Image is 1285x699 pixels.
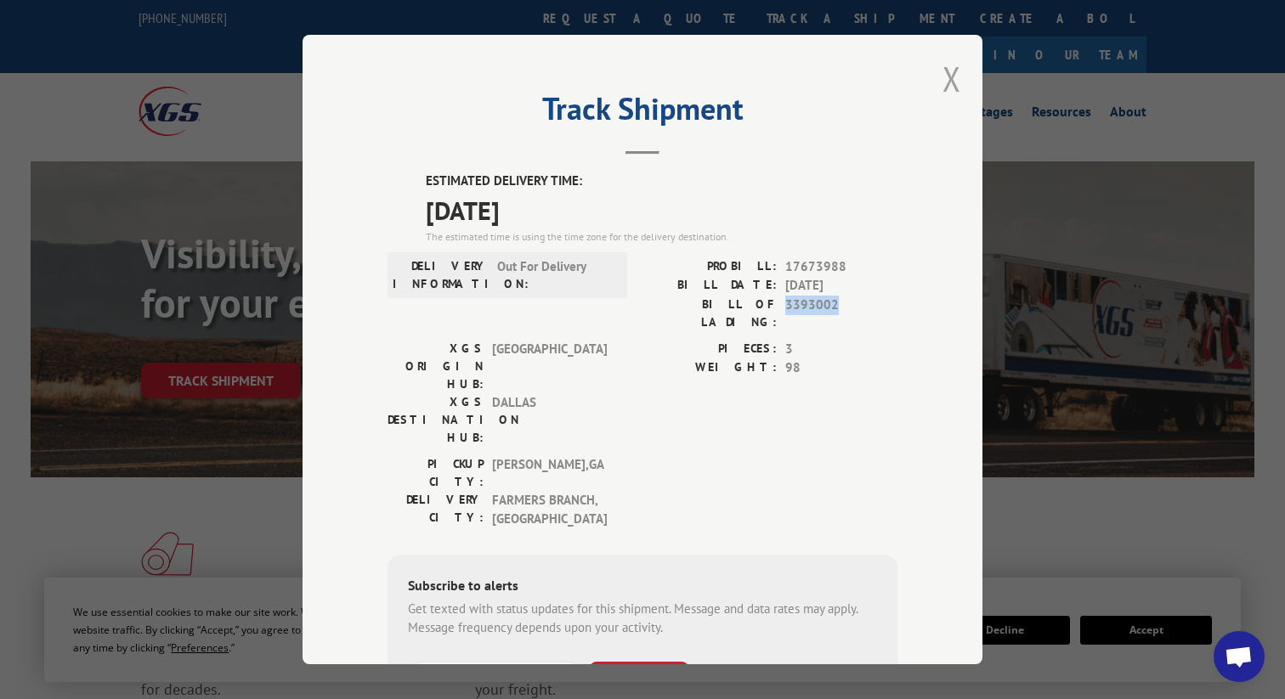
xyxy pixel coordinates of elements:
label: PROBILL: [642,257,777,277]
label: BILL OF LADING: [642,296,777,331]
span: FARMERS BRANCH , [GEOGRAPHIC_DATA] [492,491,607,529]
label: DELIVERY CITY: [388,491,484,529]
div: Get texted with status updates for this shipment. Message and data rates may apply. Message frequ... [408,600,877,638]
label: BILL DATE: [642,276,777,296]
span: [GEOGRAPHIC_DATA] [492,340,607,393]
span: 3 [785,340,897,359]
input: Phone Number [415,662,576,697]
label: PICKUP CITY: [388,455,484,491]
label: ESTIMATED DELIVERY TIME: [426,172,897,191]
div: The estimated time is using the time zone for the delivery destination. [426,229,897,245]
div: Open chat [1214,631,1265,682]
label: WEIGHT: [642,358,777,378]
div: Subscribe to alerts [408,575,877,600]
span: 3393002 [785,296,897,331]
span: 98 [785,358,897,378]
label: XGS DESTINATION HUB: [388,393,484,447]
button: Close modal [943,56,961,101]
span: [DATE] [785,276,897,296]
h2: Track Shipment [388,97,897,129]
button: SUBSCRIBE [590,662,688,697]
label: XGS ORIGIN HUB: [388,340,484,393]
span: [DATE] [426,191,897,229]
span: 17673988 [785,257,897,277]
span: DALLAS [492,393,607,447]
label: DELIVERY INFORMATION: [393,257,489,293]
span: [PERSON_NAME] , GA [492,455,607,491]
span: Out For Delivery [497,257,612,293]
label: PIECES: [642,340,777,359]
